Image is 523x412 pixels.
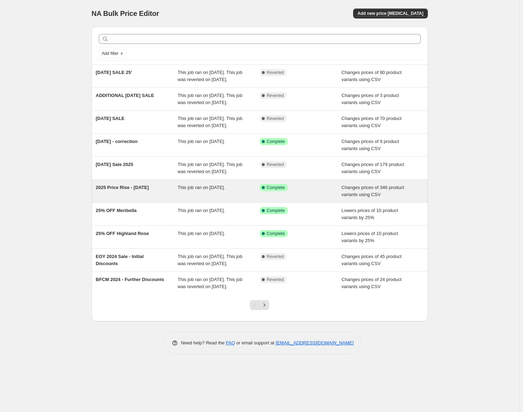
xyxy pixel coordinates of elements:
[276,340,354,345] a: [EMAIL_ADDRESS][DOMAIN_NAME]
[96,185,149,190] span: 2025 Price Rise - [DATE]
[178,162,242,174] span: This job ran on [DATE]. This job was reverted on [DATE].
[96,139,138,144] span: [DATE] - correction
[267,116,284,121] span: Reverted
[178,254,242,266] span: This job ran on [DATE]. This job was reverted on [DATE].
[259,300,269,310] button: Next
[267,254,284,259] span: Reverted
[226,340,235,345] a: FAQ
[96,70,132,75] span: [DATE] SALE 25'
[267,208,285,213] span: Complete
[96,93,154,98] span: ADDITIONAL [DATE] SALE
[341,254,402,266] span: Changes prices of 45 product variants using CSV
[341,277,402,289] span: Changes prices of 24 product variants using CSV
[102,51,119,56] span: Add filter
[181,340,226,345] span: Need help? Read the
[341,231,398,243] span: Lowers prices of 10 product variants by 25%
[99,49,127,58] button: Add filter
[341,116,402,128] span: Changes prices of 70 product variants using CSV
[178,231,225,236] span: This job ran on [DATE].
[341,93,399,105] span: Changes prices of 3 product variants using CSV
[178,70,242,82] span: This job ran on [DATE]. This job was reverted on [DATE].
[96,277,165,282] span: BFCM 2024 - Further Discounts
[96,254,144,266] span: EOY 2024 Sale - Initial Discounts
[178,93,242,105] span: This job ran on [DATE]. This job was reverted on [DATE].
[178,116,242,128] span: This job ran on [DATE]. This job was reverted on [DATE].
[341,139,399,151] span: Changes prices of 9 product variants using CSV
[235,340,276,345] span: or email support at
[341,208,398,220] span: Lowers prices of 10 product variants by 25%
[96,162,133,167] span: [DATE] Sale 2025
[267,185,285,190] span: Complete
[357,11,423,16] span: Add new price [MEDICAL_DATA]
[341,70,402,82] span: Changes prices of 80 product variants using CSV
[267,139,285,144] span: Complete
[178,277,242,289] span: This job ran on [DATE]. This job was reverted on [DATE].
[267,231,285,236] span: Complete
[96,208,137,213] span: 25% OFF Meribella
[178,208,225,213] span: This job ran on [DATE].
[267,162,284,167] span: Reverted
[341,162,404,174] span: Changes prices of 179 product variants using CSV
[267,93,284,98] span: Reverted
[250,300,269,310] nav: Pagination
[92,10,159,17] span: NA Bulk Price Editor
[96,116,125,121] span: [DATE] SALE
[178,139,225,144] span: This job ran on [DATE].
[353,8,427,18] button: Add new price [MEDICAL_DATA]
[178,185,225,190] span: This job ran on [DATE].
[267,277,284,282] span: Reverted
[341,185,404,197] span: Changes prices of 346 product variants using CSV
[96,231,149,236] span: 25% OFF Highland Rose
[267,70,284,75] span: Reverted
